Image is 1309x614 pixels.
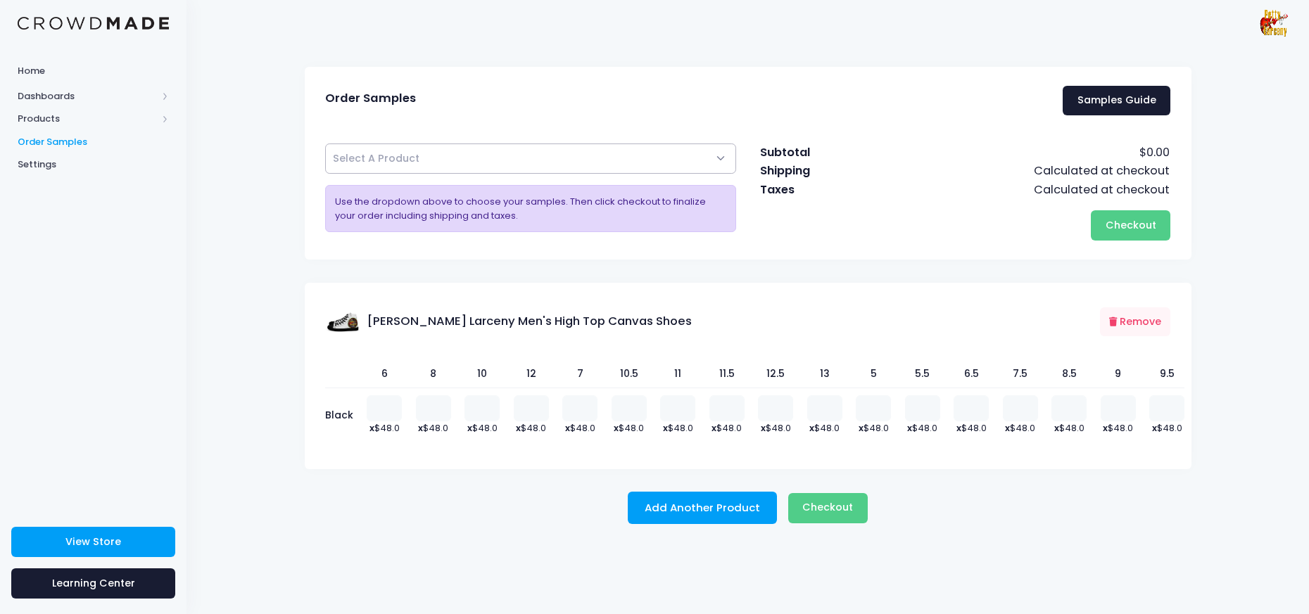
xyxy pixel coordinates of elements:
[1106,218,1156,232] span: Checkout
[761,421,791,435] span: $48.0
[663,421,668,435] b: x
[759,162,871,180] td: Shipping
[1091,210,1170,241] button: Checkout
[752,359,801,388] th: 12.5
[1100,307,1171,336] button: Remove
[1152,421,1182,435] span: $48.0
[759,143,871,162] td: Subtotal
[907,421,912,435] b: x
[11,568,175,599] a: Learning Center
[809,421,814,435] b: x
[871,181,1170,199] td: Calculated at checkout
[409,359,458,388] th: 8
[761,421,766,435] b: x
[333,151,419,165] span: Select A Product
[325,303,692,341] div: [PERSON_NAME] Larceny Men's High Top Canvas Shoes
[712,421,716,435] b: x
[1054,421,1059,435] b: x
[788,493,868,523] button: Checkout
[1094,359,1143,388] th: 9
[956,421,987,435] span: $48.0
[712,421,742,435] span: $48.0
[956,421,961,435] b: x
[907,421,937,435] span: $48.0
[702,359,752,388] th: 11.5
[360,359,410,388] th: 6
[1103,421,1108,435] b: x
[800,359,849,388] th: 13
[556,359,605,388] th: 7
[467,421,498,435] span: $48.0
[1005,421,1010,435] b: x
[1063,86,1170,116] a: Samples Guide
[1103,421,1133,435] span: $48.0
[18,64,169,78] span: Home
[11,527,175,557] a: View Store
[605,359,654,388] th: 10.5
[628,492,777,524] button: Add Another Product
[325,388,360,442] td: Black
[18,112,157,126] span: Products
[1054,421,1084,435] span: $48.0
[52,576,135,590] span: Learning Center
[1143,359,1185,388] th: 9.5
[614,421,619,435] b: x
[369,421,374,435] b: x
[859,421,889,435] span: $48.0
[871,162,1170,180] td: Calculated at checkout
[18,135,169,149] span: Order Samples
[18,89,157,103] span: Dashboards
[871,143,1170,162] td: $0.00
[809,421,840,435] span: $48.0
[1152,421,1157,435] b: x
[325,91,416,105] span: Order Samples
[802,500,853,514] span: Checkout
[663,421,693,435] span: $48.0
[516,421,521,435] b: x
[654,359,703,388] th: 11
[996,359,1045,388] th: 7.5
[65,535,121,549] span: View Store
[1045,359,1094,388] th: 8.5
[18,17,169,30] img: Logo
[614,421,644,435] span: $48.0
[759,181,871,199] td: Taxes
[565,421,570,435] b: x
[898,359,947,388] th: 5.5
[418,421,423,435] b: x
[333,151,419,166] span: Select A Product
[507,359,556,388] th: 12
[947,359,997,388] th: 6.5
[325,185,737,232] div: Use the dropdown above to choose your samples. Then click checkout to finalize your order includi...
[1260,9,1288,37] img: User
[1005,421,1035,435] span: $48.0
[467,421,472,435] b: x
[18,158,169,172] span: Settings
[458,359,507,388] th: 10
[369,421,400,435] span: $48.0
[418,421,448,435] span: $48.0
[565,421,595,435] span: $48.0
[849,359,899,388] th: 5
[859,421,864,435] b: x
[325,143,737,174] span: Select A Product
[516,421,546,435] span: $48.0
